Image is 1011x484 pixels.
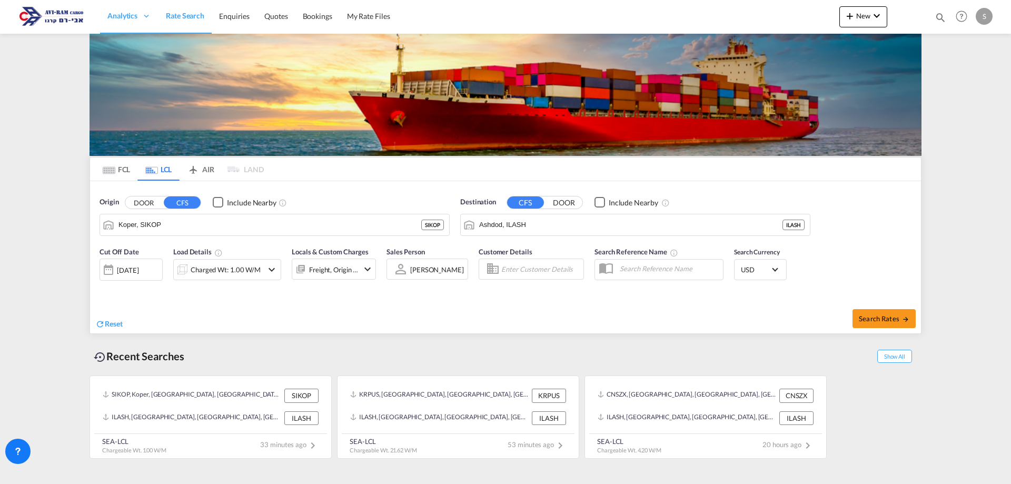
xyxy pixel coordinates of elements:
[90,344,189,368] div: Recent Searches
[103,411,282,425] div: ILASH, Ashdod, Israel, Levante, Middle East
[100,259,163,281] div: [DATE]
[118,217,421,233] input: Search by Port
[762,440,814,449] span: 20 hours ago
[303,12,332,21] span: Bookings
[16,5,87,28] img: 166978e0a5f911edb4280f3c7a976193.png
[461,214,810,235] md-input-container: Ashdod, ILASH
[661,199,670,207] md-icon: Unchecked: Ignores neighbouring ports when fetching rates.Checked : Includes neighbouring ports w...
[782,220,805,230] div: ILASH
[191,262,261,277] div: Charged Wt: 1.00 W/M
[309,262,359,277] div: Freight Origin Destination
[95,319,123,330] div: icon-refreshReset
[187,163,200,171] md-icon: icon-airplane
[902,315,909,323] md-icon: icon-arrow-right
[166,11,204,20] span: Rate Search
[508,440,567,449] span: 53 minutes ago
[90,181,921,333] div: Origin DOOR CFS Checkbox No InkUnchecked: Ignores neighbouring ports when fetching rates.Checked ...
[214,249,223,257] md-icon: Chargeable Weight
[976,8,993,25] div: S
[173,248,223,256] span: Load Details
[102,437,166,446] div: SEA-LCL
[95,157,137,181] md-tab-item: FCL
[597,447,661,453] span: Chargeable Wt. 4.20 W/M
[877,350,912,363] span: Show All
[479,217,782,233] input: Search by Port
[386,248,425,256] span: Sales Person
[670,249,678,257] md-icon: Your search will be saved by the below given name
[594,197,658,208] md-checkbox: Checkbox No Ink
[100,214,449,235] md-input-container: Koper, SIKOP
[597,437,661,446] div: SEA-LCL
[614,261,723,276] input: Search Reference Name
[870,9,883,22] md-icon: icon-chevron-down
[853,309,916,328] button: Search Ratesicon-arrow-right
[284,411,319,425] div: ILASH
[839,6,887,27] button: icon-plus 400-fgNewicon-chevron-down
[844,9,856,22] md-icon: icon-plus 400-fg
[734,248,780,256] span: Search Currency
[94,351,106,363] md-icon: icon-backup-restore
[292,248,369,256] span: Locals & Custom Charges
[137,157,180,181] md-tab-item: LCL
[740,262,781,277] md-select: Select Currency: $ USDUnited States Dollar
[105,319,123,328] span: Reset
[584,376,827,459] recent-search-card: CNSZX, [GEOGRAPHIC_DATA], [GEOGRAPHIC_DATA], [GEOGRAPHIC_DATA], [GEOGRAPHIC_DATA] & [GEOGRAPHIC_D...
[219,12,250,21] span: Enquiries
[90,376,332,459] recent-search-card: SIKOP, Koper, [GEOGRAPHIC_DATA], [GEOGRAPHIC_DATA], [GEOGRAPHIC_DATA] SIKOPILASH, [GEOGRAPHIC_DAT...
[859,314,909,323] span: Search Rates
[410,265,464,274] div: [PERSON_NAME]
[598,389,777,402] div: CNSZX, Shenzhen, GD, China, Greater China & Far East Asia, Asia Pacific
[935,12,946,27] div: icon-magnify
[180,157,222,181] md-tab-item: AIR
[935,12,946,23] md-icon: icon-magnify
[213,197,276,208] md-checkbox: Checkbox No Ink
[421,220,444,230] div: SIKOP
[107,11,137,21] span: Analytics
[260,440,319,449] span: 33 minutes ago
[100,197,118,208] span: Origin
[350,411,529,425] div: ILASH, Ashdod, Israel, Levante, Middle East
[479,248,532,256] span: Customer Details
[164,196,201,209] button: CFS
[801,439,814,452] md-icon: icon-chevron-right
[284,389,319,402] div: SIKOP
[265,263,278,276] md-icon: icon-chevron-down
[125,196,162,209] button: DOOR
[350,389,529,402] div: KRPUS, Busan, Korea, Republic of, Greater China & Far East Asia, Asia Pacific
[460,197,496,208] span: Destination
[779,411,814,425] div: ILASH
[102,447,166,453] span: Chargeable Wt. 1.00 W/M
[264,12,288,21] span: Quotes
[532,411,566,425] div: ILASH
[594,248,678,256] span: Search Reference Name
[554,439,567,452] md-icon: icon-chevron-right
[103,389,282,402] div: SIKOP, Koper, Slovenia, Southern Europe, Europe
[844,12,883,20] span: New
[173,259,281,280] div: Charged Wt: 1.00 W/Micon-chevron-down
[409,262,465,277] md-select: Sales Person: SAAR ZEHAVIAN
[227,197,276,208] div: Include Nearby
[501,261,580,277] input: Enter Customer Details
[598,411,777,425] div: ILASH, Ashdod, Israel, Levante, Middle East
[90,34,921,156] img: LCL+%26+FCL+BACKGROUND.png
[779,389,814,402] div: CNSZX
[741,265,770,274] span: USD
[507,196,544,209] button: CFS
[337,376,579,459] recent-search-card: KRPUS, [GEOGRAPHIC_DATA], [GEOGRAPHIC_DATA], [GEOGRAPHIC_DATA], [GEOGRAPHIC_DATA] & [GEOGRAPHIC_D...
[350,437,417,446] div: SEA-LCL
[350,447,417,453] span: Chargeable Wt. 21.62 W/M
[347,12,390,21] span: My Rate Files
[117,265,138,275] div: [DATE]
[546,196,582,209] button: DOOR
[361,263,374,275] md-icon: icon-chevron-down
[609,197,658,208] div: Include Nearby
[953,7,970,25] span: Help
[292,259,376,280] div: Freight Origin Destinationicon-chevron-down
[306,439,319,452] md-icon: icon-chevron-right
[279,199,287,207] md-icon: Unchecked: Ignores neighbouring ports when fetching rates.Checked : Includes neighbouring ports w...
[95,157,264,181] md-pagination-wrapper: Use the left and right arrow keys to navigate between tabs
[532,389,566,402] div: KRPUS
[953,7,976,26] div: Help
[95,319,105,329] md-icon: icon-refresh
